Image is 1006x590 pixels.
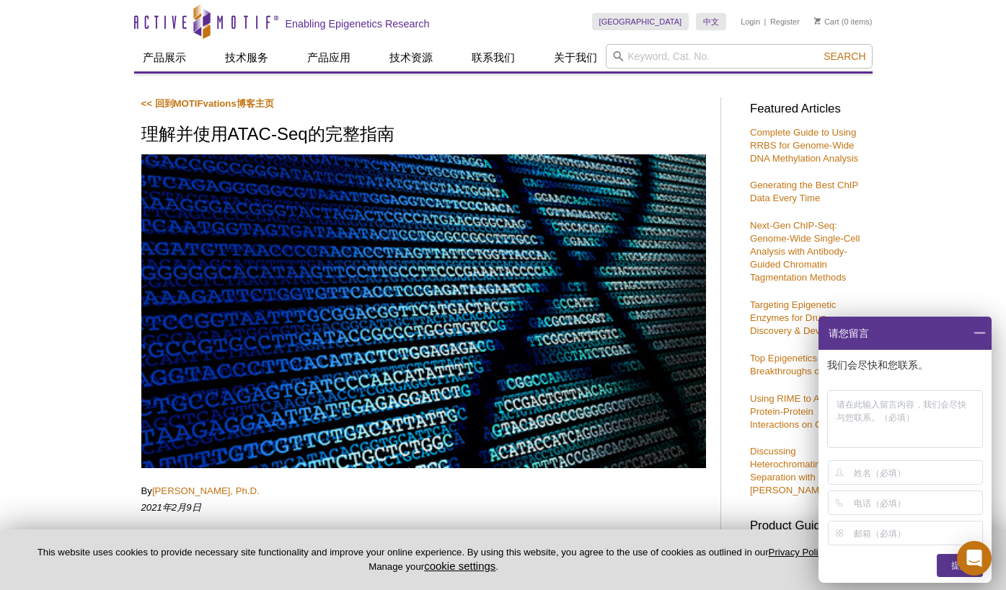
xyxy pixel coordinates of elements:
a: 中文 [696,13,726,30]
span: Search [824,50,865,62]
a: Generating the Best ChIP Data Every Time [750,180,858,203]
div: 提交 [937,554,983,577]
a: Privacy Policy [769,547,827,558]
p: This website uses cookies to provide necessary site functionality and improve your online experie... [23,546,844,573]
p: By [141,485,706,498]
div: Open Intercom Messenger [957,541,992,576]
a: << 回到MOTIFvations博客主页 [141,98,274,109]
a: Complete Guide to Using RRBS for Genome-Wide DNA Methylation Analysis [750,127,858,164]
input: 电话（必填） [854,491,980,514]
h3: Product Guides [750,511,865,532]
h1: 理解并使用ATAC-Seq的完整指南 [141,125,706,146]
a: 关于我们 [545,44,606,71]
a: 技术服务 [216,44,277,71]
a: [GEOGRAPHIC_DATA] [592,13,689,30]
em: 2021年2月9日 [141,502,201,513]
li: | [764,13,767,30]
a: Next-Gen ChIP-Seq: Genome-Wide Single-Cell Analysis with Antibody-Guided Chromatin Tagmentation M... [750,220,860,283]
input: Keyword, Cat. No. [606,44,873,69]
input: 邮箱（必填） [854,521,980,545]
a: Register [770,17,800,27]
p: 染色质免疫沉淀 和 等方法使研究人员更容易在全基因组范围内研究表观遗传修饰。 但是，这些方法的潜在局限性之一是您需要对什么表观遗传学机制在其中起作用有初步的想法。 [141,528,706,554]
a: Cart [814,17,839,27]
h3: Featured Articles [750,103,865,115]
a: Targeting Epigenetic Enzymes for Drug Discovery & Development [750,299,860,336]
h2: Enabling Epigenetics Research [286,17,430,30]
a: 产品应用 [299,44,359,71]
a: [PERSON_NAME], Ph.D. [152,485,260,496]
a: Top Epigenetics Breakthroughs of 2018 [750,353,846,377]
button: cookie settings [424,560,495,572]
button: Search [819,50,870,63]
p: 我们会尽快和您联系。 [827,358,986,371]
li: (0 items) [814,13,873,30]
span: 请您留言 [827,317,869,350]
a: 联系我们 [463,44,524,71]
img: ATAC-Seq [141,154,706,468]
input: 姓名（必填） [854,461,980,484]
a: 技术资源 [381,44,441,71]
a: Using RIME to Analyze Protein-Protein Interactions on Chromatin [750,393,859,430]
img: Your Cart [814,17,821,25]
a: Login [741,17,760,27]
a: 产品展示 [134,44,195,71]
a: Discussing Heterochromatin & Phase Separation with [PERSON_NAME] [750,446,859,496]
